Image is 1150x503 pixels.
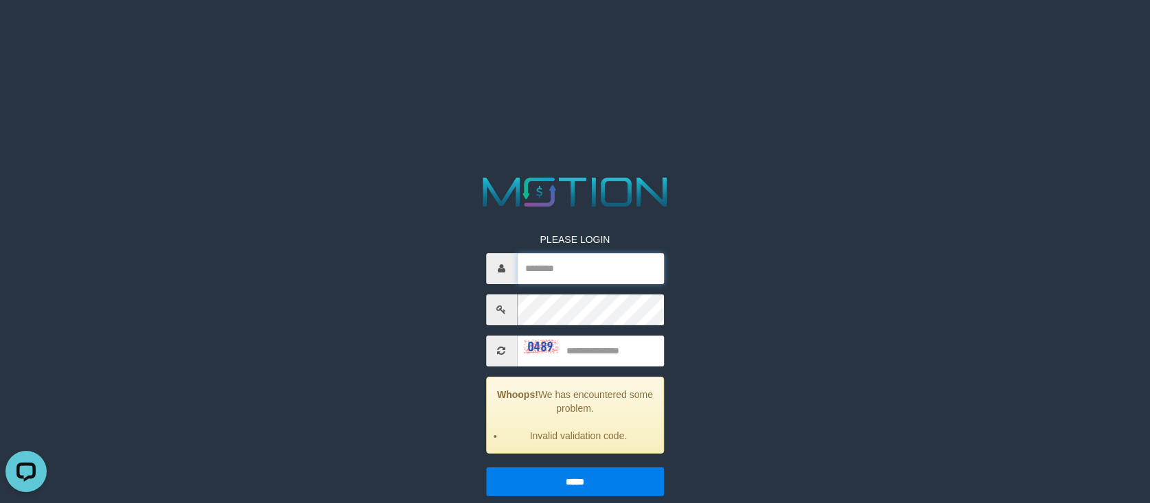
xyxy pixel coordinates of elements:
button: Open LiveChat chat widget [5,5,47,47]
p: PLEASE LOGIN [486,233,664,246]
strong: Whoops! [497,389,538,400]
div: We has encountered some problem. [486,377,664,454]
li: Invalid validation code. [504,429,653,443]
img: MOTION_logo.png [474,172,676,212]
img: captcha [524,340,558,353]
